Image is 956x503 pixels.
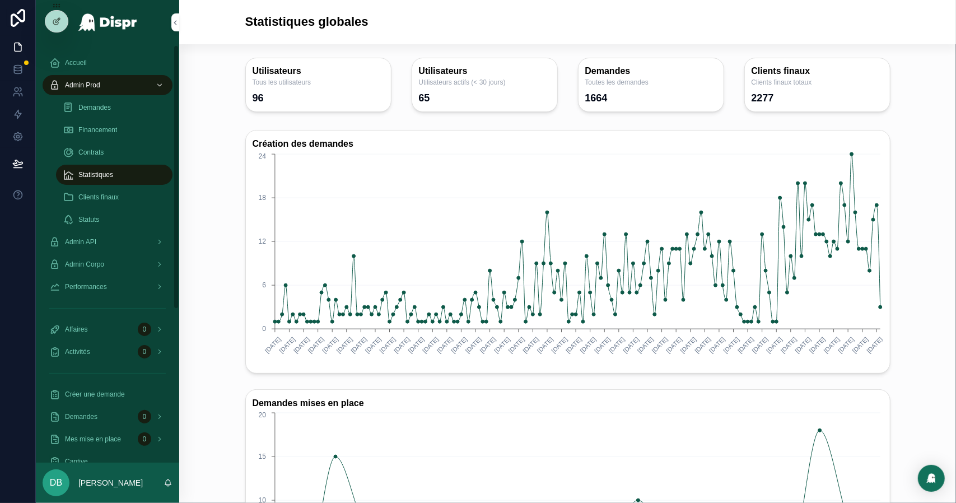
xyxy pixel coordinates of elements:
[292,336,310,354] text: [DATE]
[585,65,717,78] h3: Demandes
[419,91,430,105] div: 65
[363,336,382,354] text: [DATE]
[579,336,597,354] text: [DATE]
[78,170,113,179] span: Statistiques
[56,142,172,162] a: Contrats
[665,336,683,354] text: [DATE]
[258,412,266,420] tspan: 20
[419,65,551,78] h3: Utilisateurs
[752,91,774,105] div: 2277
[65,412,97,421] span: Demandes
[865,336,884,354] text: [DATE]
[138,432,151,446] div: 0
[65,457,88,466] span: Captive
[521,336,540,354] text: [DATE]
[43,384,172,404] a: Créer une demande
[262,281,266,289] tspan: 6
[253,65,384,78] h3: Utilisateurs
[56,165,172,185] a: Statistiques
[65,58,87,67] span: Accueil
[43,277,172,297] a: Performances
[253,397,883,411] h3: Demandes mises en place
[253,137,883,151] h3: Création des demandes
[679,336,697,354] text: [DATE]
[43,254,172,274] a: Admin Corpo
[278,336,296,354] text: [DATE]
[837,336,855,354] text: [DATE]
[752,65,883,78] h3: Clients finaux
[43,407,172,427] a: Demandes0
[56,209,172,230] a: Statuts
[258,453,266,461] tspan: 15
[56,187,172,207] a: Clients finaux
[43,429,172,449] a: Mes mise en place0
[607,336,626,354] text: [DATE]
[306,336,325,354] text: [DATE]
[464,336,482,354] text: [DATE]
[65,390,125,399] span: Créer une demande
[43,342,172,362] a: Activités0
[493,336,511,354] text: [DATE]
[808,336,827,354] text: [DATE]
[507,336,525,354] text: [DATE]
[779,336,798,354] text: [DATE]
[56,97,172,118] a: Demandes
[65,282,107,291] span: Performances
[245,13,369,31] h1: Statistiques globales
[349,336,368,354] text: [DATE]
[321,336,339,354] text: [DATE]
[822,336,841,354] text: [DATE]
[65,237,96,246] span: Admin API
[65,347,90,356] span: Activités
[794,336,812,354] text: [DATE]
[43,75,172,95] a: Admin Prod
[65,81,100,90] span: Admin Prod
[393,336,411,354] text: [DATE]
[851,336,869,354] text: [DATE]
[78,215,99,224] span: Statuts
[43,319,172,339] a: Affaires0
[43,232,172,252] a: Admin API
[435,336,454,354] text: [DATE]
[78,148,104,157] span: Contrats
[707,336,726,354] text: [DATE]
[65,435,121,444] span: Mes mise en place
[258,194,266,202] tspan: 18
[262,325,266,333] tspan: 0
[450,336,468,354] text: [DATE]
[43,451,172,472] a: Captive
[253,151,883,366] div: chart
[78,477,143,488] p: [PERSON_NAME]
[138,345,151,358] div: 0
[421,336,440,354] text: [DATE]
[650,336,669,354] text: [DATE]
[478,336,497,354] text: [DATE]
[585,91,608,105] div: 1664
[263,336,282,354] text: [DATE]
[78,103,111,112] span: Demandes
[65,260,104,269] span: Admin Corpo
[622,336,640,354] text: [DATE]
[258,237,266,245] tspan: 12
[43,53,172,73] a: Accueil
[722,336,740,354] text: [DATE]
[78,125,117,134] span: Financement
[78,193,119,202] span: Clients finaux
[50,476,62,490] span: DB
[253,78,384,87] span: Tous les utilisateurs
[736,336,755,354] text: [DATE]
[752,78,883,87] span: Clients finaux totaux
[535,336,554,354] text: [DATE]
[407,336,425,354] text: [DATE]
[636,336,654,354] text: [DATE]
[78,13,138,31] img: App logo
[138,410,151,423] div: 0
[750,336,769,354] text: [DATE]
[593,336,612,354] text: [DATE]
[419,78,551,87] span: Utilisateurs actifs (< 30 jours)
[693,336,712,354] text: [DATE]
[550,336,568,354] text: [DATE]
[138,323,151,336] div: 0
[253,91,264,105] div: 96
[258,152,266,160] tspan: 24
